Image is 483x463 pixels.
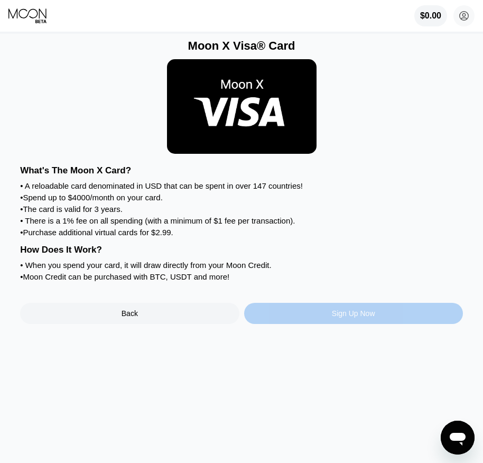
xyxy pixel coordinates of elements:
[20,205,463,214] div: • The card is valid for 3 years.
[20,272,463,281] div: • Moon Credit can be purchased with BTC, USDT and more!
[20,303,239,324] div: Back
[441,421,475,455] iframe: Button to launch messaging window
[420,11,441,21] div: $0.00
[20,216,463,225] div: • There is a 1% fee on all spending (with a minimum of $1 fee per transaction).
[244,303,463,324] div: Sign Up Now
[20,165,463,176] div: What's The Moon X Card?
[20,261,463,270] div: • When you spend your card, it will draw directly from your Moon Credit.
[332,309,375,318] div: Sign Up Now
[20,193,463,202] div: • Spend up to $4000/month on your card.
[20,228,463,237] div: • Purchase additional virtual cards for $2.99.
[20,39,463,53] div: Moon X Visa® Card
[20,181,463,190] div: • A reloadable card denominated in USD that can be spent in over 147 countries!
[122,309,138,318] div: Back
[20,245,463,255] div: How Does It Work?
[414,5,447,26] div: $0.00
